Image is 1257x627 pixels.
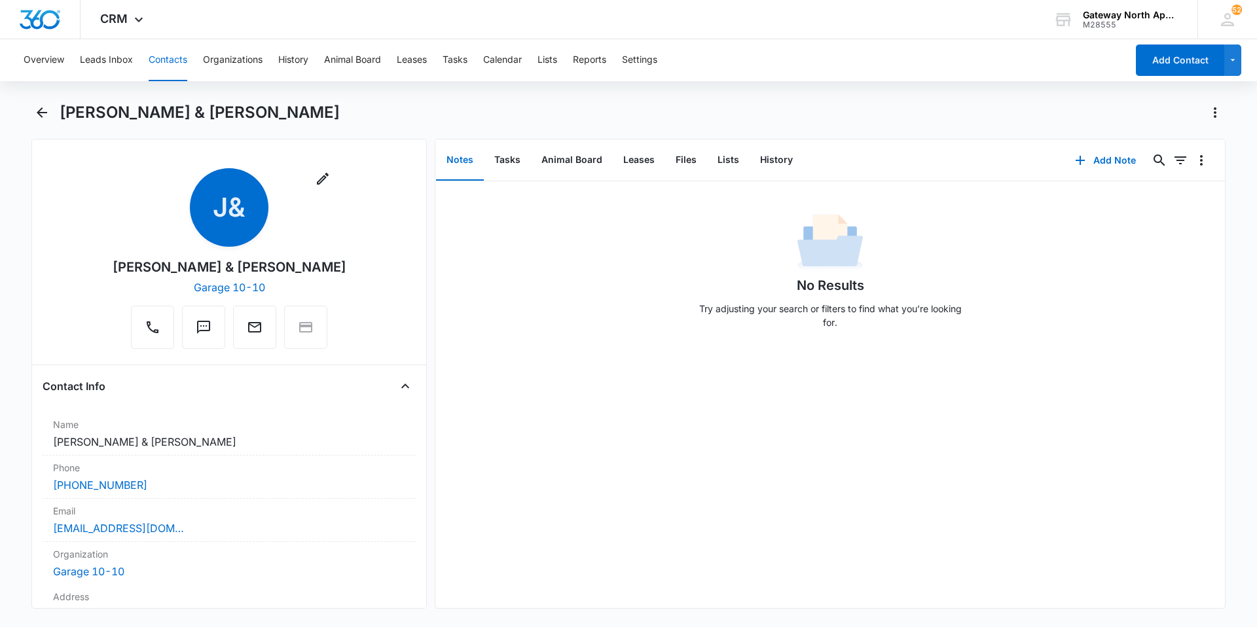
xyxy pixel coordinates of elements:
a: [EMAIL_ADDRESS][DOMAIN_NAME] [53,520,184,536]
button: Call [131,306,174,349]
div: account name [1083,10,1178,20]
div: OrganizationGarage 10-10 [43,542,416,584]
div: Email[EMAIL_ADDRESS][DOMAIN_NAME] [43,499,416,542]
h4: Contact Info [43,378,105,394]
div: account id [1083,20,1178,29]
button: Actions [1205,102,1226,123]
button: Calendar [483,39,522,81]
label: Email [53,504,405,518]
button: Animal Board [531,140,613,181]
button: Add Contact [1136,45,1224,76]
button: Reports [573,39,606,81]
span: J& [190,168,268,247]
button: History [278,39,308,81]
button: Notes [436,140,484,181]
h1: No Results [797,276,864,295]
button: Text [182,306,225,349]
button: Filters [1170,150,1191,171]
a: Call [131,326,174,337]
button: Settings [622,39,657,81]
button: Tasks [443,39,467,81]
dd: [PERSON_NAME] & [PERSON_NAME] [53,434,405,450]
div: notifications count [1231,5,1242,15]
a: Text [182,326,225,337]
img: No Data [797,210,863,276]
span: 52 [1231,5,1242,15]
button: Tasks [484,140,531,181]
a: Garage 10-10 [194,281,265,294]
div: [PERSON_NAME] & [PERSON_NAME] [113,257,346,277]
button: Overview [24,39,64,81]
dd: --- [53,606,405,622]
button: Animal Board [324,39,381,81]
button: Email [233,306,276,349]
button: Leases [613,140,665,181]
p: Try adjusting your search or filters to find what you’re looking for. [693,302,968,329]
button: Back [31,102,52,123]
button: Lists [537,39,557,81]
button: Organizations [203,39,263,81]
button: Files [665,140,707,181]
label: Address [53,590,405,603]
h1: [PERSON_NAME] & [PERSON_NAME] [60,103,340,122]
button: Search... [1149,150,1170,171]
button: Lists [707,140,750,181]
a: [PHONE_NUMBER] [53,477,147,493]
button: Overflow Menu [1191,150,1212,171]
a: Garage 10-10 [53,565,124,578]
button: Add Note [1062,145,1149,176]
div: Name[PERSON_NAME] & [PERSON_NAME] [43,412,416,456]
div: Phone[PHONE_NUMBER] [43,456,416,499]
button: History [750,140,803,181]
button: Contacts [149,39,187,81]
label: Phone [53,461,405,475]
a: Email [233,326,276,337]
label: Organization [53,547,405,561]
span: CRM [100,12,128,26]
label: Name [53,418,405,431]
button: Leases [397,39,427,81]
button: Leads Inbox [80,39,133,81]
button: Close [395,376,416,397]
